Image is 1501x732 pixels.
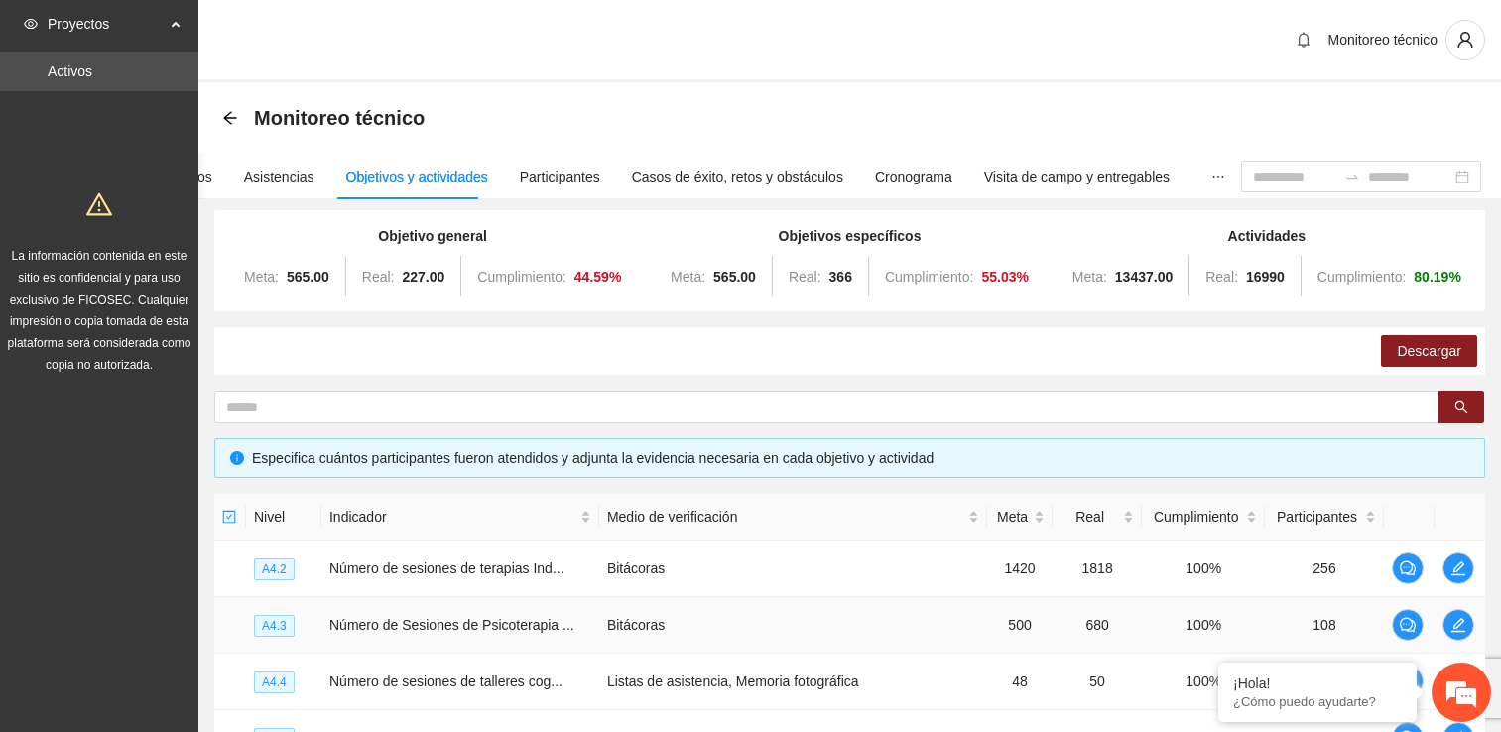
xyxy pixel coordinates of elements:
[1438,391,1484,423] button: search
[1454,400,1468,416] span: search
[1327,32,1438,48] span: Monitoreo técnico
[599,597,987,654] td: Bitácoras
[1442,609,1474,641] button: edit
[1142,654,1265,710] td: 100%
[378,228,487,244] strong: Objetivo general
[329,617,574,633] span: Número de Sesiones de Psicoterapia ...
[984,166,1170,187] div: Visita de campo y entregables
[987,654,1053,710] td: 48
[885,269,973,285] span: Cumplimiento:
[252,447,1469,469] div: Especifica cuántos participantes fueron atendidos y adjunta la evidencia necesaria en cada objeti...
[1233,694,1402,709] p: ¿Cómo puedo ayudarte?
[987,597,1053,654] td: 500
[254,102,425,134] span: Monitoreo técnico
[981,269,1029,285] strong: 55.03 %
[8,249,191,372] span: La información contenida en este sitio es confidencial y para uso exclusivo de FICOSEC. Cualquier...
[599,541,987,597] td: Bitácoras
[1061,506,1119,528] span: Real
[1142,597,1265,654] td: 100%
[995,506,1030,528] span: Meta
[1142,541,1265,597] td: 100%
[671,269,705,285] span: Meta:
[222,110,238,126] span: arrow-left
[1273,506,1360,528] span: Participantes
[244,269,279,285] span: Meta:
[86,191,112,217] span: warning
[48,63,92,79] a: Activos
[713,269,756,285] strong: 565.00
[829,269,852,285] strong: 366
[346,166,488,187] div: Objetivos y actividades
[607,506,964,528] span: Medio de verificación
[632,166,843,187] div: Casos de éxito, retos y obstáculos
[329,673,563,689] span: Número de sesiones de talleres cog...
[1317,269,1406,285] span: Cumplimiento:
[1072,269,1107,285] span: Meta:
[329,560,564,576] span: Número de sesiones de terapias Ind...
[1142,494,1265,541] th: Cumplimiento
[875,166,952,187] div: Cronograma
[1265,597,1383,654] td: 108
[574,269,622,285] strong: 44.59 %
[987,494,1053,541] th: Meta
[1288,24,1319,56] button: bell
[1195,154,1241,199] button: ellipsis
[1053,597,1142,654] td: 680
[1053,541,1142,597] td: 1818
[1205,269,1238,285] span: Real:
[244,166,314,187] div: Asistencias
[789,269,821,285] span: Real:
[1443,617,1473,633] span: edit
[1381,335,1477,367] button: Descargar
[1445,20,1485,60] button: user
[1397,340,1461,362] span: Descargar
[1392,609,1424,641] button: comment
[1265,541,1383,597] td: 256
[477,269,565,285] span: Cumplimiento:
[1228,228,1307,244] strong: Actividades
[779,228,922,244] strong: Objetivos específicos
[1446,31,1484,49] span: user
[987,541,1053,597] td: 1420
[403,269,445,285] strong: 227.00
[287,269,329,285] strong: 565.00
[599,654,987,710] td: Listas de asistencia, Memoria fotográfica
[1414,269,1461,285] strong: 80.19 %
[1115,269,1173,285] strong: 13437.00
[1233,675,1402,691] div: ¡Hola!
[222,110,238,127] div: Back
[321,494,599,541] th: Indicador
[24,17,38,31] span: eye
[1246,269,1285,285] strong: 16990
[1344,169,1360,184] span: swap-right
[246,494,321,541] th: Nivel
[1344,169,1360,184] span: to
[230,451,244,465] span: info-circle
[254,671,295,693] span: A4.4
[1442,552,1474,584] button: edit
[254,615,295,637] span: A4.3
[520,166,600,187] div: Participantes
[1053,654,1142,710] td: 50
[222,510,236,524] span: check-square
[329,506,576,528] span: Indicador
[1392,552,1424,584] button: comment
[1150,506,1242,528] span: Cumplimiento
[599,494,987,541] th: Medio de verificación
[1265,494,1383,541] th: Participantes
[254,558,295,580] span: A4.2
[1053,494,1142,541] th: Real
[1211,170,1225,183] span: ellipsis
[1265,654,1383,710] td: 78
[362,269,395,285] span: Real:
[1289,32,1318,48] span: bell
[48,4,165,44] span: Proyectos
[1443,560,1473,576] span: edit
